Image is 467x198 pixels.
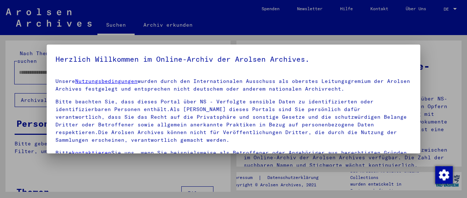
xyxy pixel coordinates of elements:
[55,149,412,164] p: Bitte Sie uns, wenn Sie beispielsweise als Betroffener oder Angehöriger aus berechtigten Gründen ...
[435,166,452,183] div: Zustimmung ändern
[72,149,111,156] a: kontaktieren
[75,78,138,84] a: Nutzungsbedingungen
[55,53,412,65] h5: Herzlich Willkommen im Online-Archiv der Arolsen Archives.
[55,98,412,144] p: Bitte beachten Sie, dass dieses Portal über NS - Verfolgte sensible Daten zu identifizierten oder...
[55,77,412,93] p: Unsere wurden durch den Internationalen Ausschuss als oberstes Leitungsgremium der Arolsen Archiv...
[435,166,453,184] img: Zustimmung ändern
